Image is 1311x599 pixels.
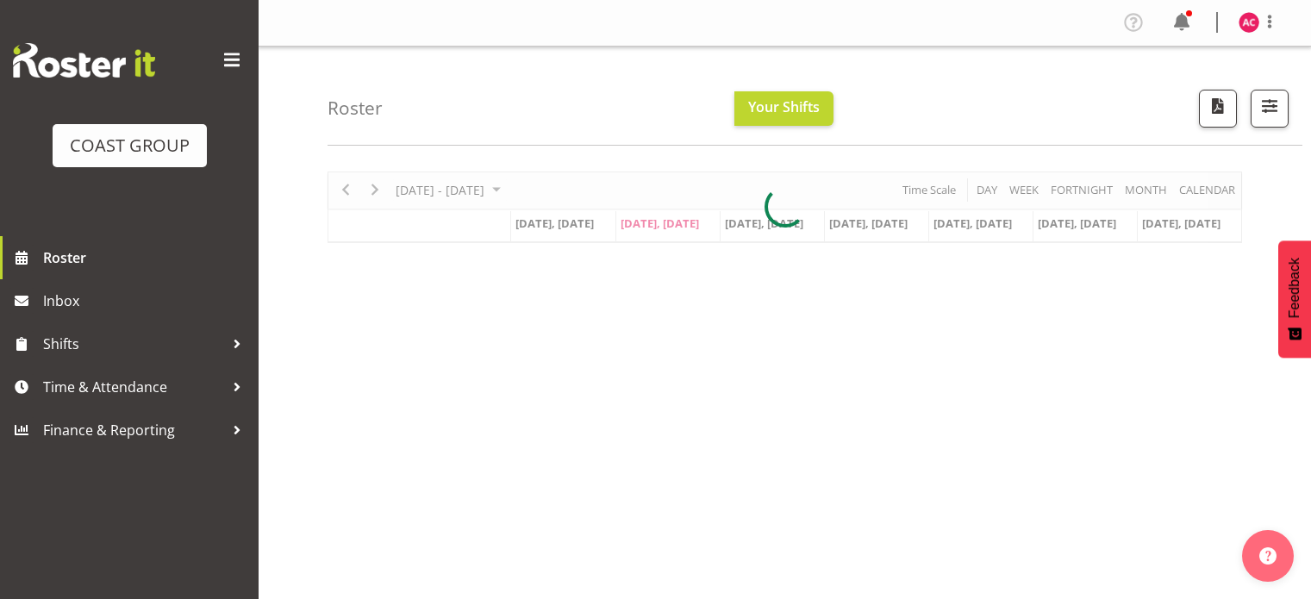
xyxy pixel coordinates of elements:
[748,97,820,116] span: Your Shifts
[70,133,190,159] div: COAST GROUP
[43,331,224,357] span: Shifts
[43,417,224,443] span: Finance & Reporting
[43,288,250,314] span: Inbox
[13,43,155,78] img: Rosterit website logo
[1259,547,1277,565] img: help-xxl-2.png
[1251,90,1289,128] button: Filter Shifts
[1239,12,1259,33] img: amanda-craig9916.jpg
[1278,240,1311,358] button: Feedback - Show survey
[328,98,383,118] h4: Roster
[1287,258,1302,318] span: Feedback
[734,91,833,126] button: Your Shifts
[1199,90,1237,128] button: Download a PDF of the roster according to the set date range.
[43,245,250,271] span: Roster
[43,374,224,400] span: Time & Attendance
